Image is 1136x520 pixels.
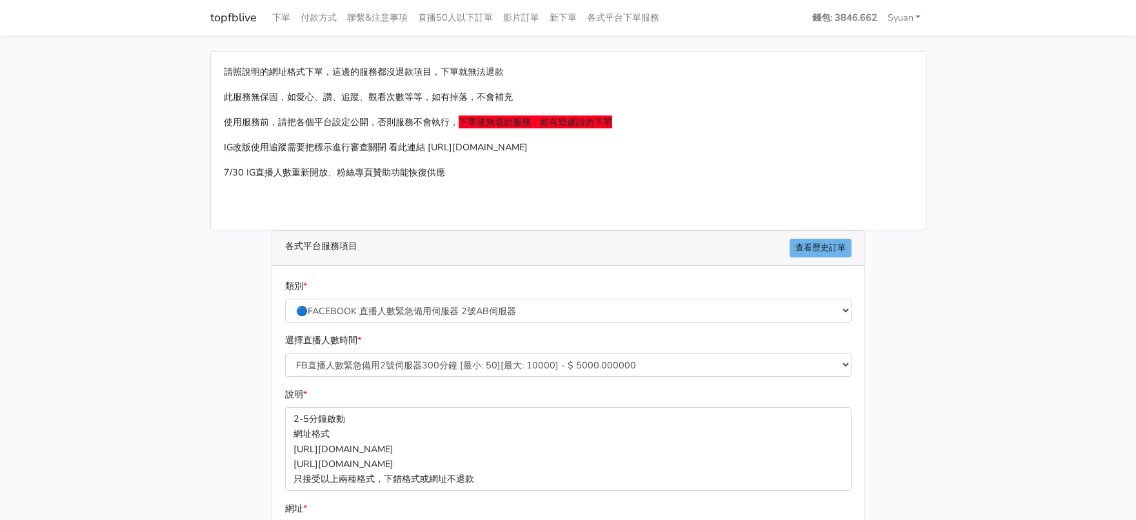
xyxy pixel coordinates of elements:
a: 查看歷史訂單 [790,239,852,257]
p: 使用服務前，請把各個平台設定公開，否則服務不會執行， [224,115,913,130]
a: 新下單 [544,5,582,30]
a: 下單 [267,5,295,30]
label: 選擇直播人數時間 [285,333,361,348]
p: 此服務無保固，如愛心、讚、追蹤、觀看次數等等，如有掉落，不會補充 [224,90,913,105]
label: 類別 [285,279,307,294]
p: 7/30 IG直播人數重新開放、粉絲專頁贊助功能恢復供應 [224,165,913,180]
a: 直播50人以下訂單 [413,5,498,30]
label: 網址 [285,501,307,516]
p: IG改版使用追蹤需要把標示進行審查關閉 看此連結 [URL][DOMAIN_NAME] [224,140,913,155]
strong: 錢包: 3846.662 [812,11,877,24]
p: 2-5分鐘啟動 網址格式 [URL][DOMAIN_NAME] [URL][DOMAIN_NAME] 只接受以上兩種格式，下錯格式或網址不退款 [285,407,852,490]
a: 錢包: 3846.662 [807,5,882,30]
label: 說明 [285,387,307,402]
a: 影片訂單 [498,5,544,30]
div: 各式平台服務項目 [272,231,864,266]
a: topfblive [210,5,257,30]
a: Syuan [882,5,926,30]
p: 請照說明的網址格式下單，這邊的服務都沒退款項目，下單就無法退款 [224,65,913,79]
a: 各式平台下單服務 [582,5,664,30]
span: 下單後無退款服務，如有疑慮請勿下單 [459,115,612,128]
a: 付款方式 [295,5,342,30]
a: 聯繫&注意事項 [342,5,413,30]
